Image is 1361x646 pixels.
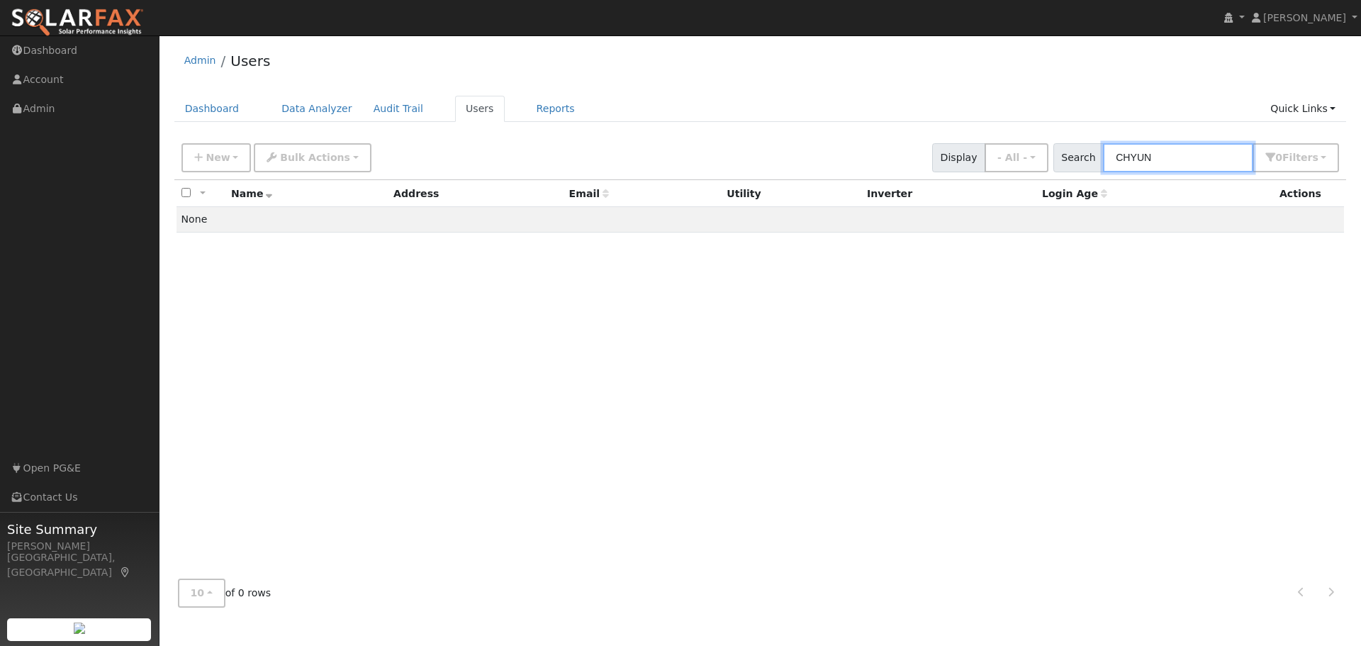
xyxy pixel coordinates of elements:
span: of 0 rows [178,579,271,608]
a: Data Analyzer [271,96,363,122]
td: None [177,207,1345,233]
button: 0Filters [1253,143,1339,172]
div: Address [393,186,559,201]
div: [PERSON_NAME] [7,539,152,554]
a: Map [119,567,132,578]
div: Inverter [867,186,1032,201]
button: New [181,143,252,172]
div: [GEOGRAPHIC_DATA], [GEOGRAPHIC_DATA] [7,550,152,580]
button: - All - [985,143,1048,172]
span: 10 [191,587,205,598]
span: Days since last login [1042,188,1107,199]
span: Filter [1282,152,1318,163]
span: Search [1053,143,1104,172]
span: Email [569,188,609,199]
a: Users [455,96,505,122]
span: s [1312,152,1318,163]
a: Dashboard [174,96,250,122]
span: Bulk Actions [280,152,350,163]
span: Display [932,143,985,172]
img: SolarFax [11,8,144,38]
a: Audit Trail [363,96,434,122]
button: Bulk Actions [254,143,371,172]
span: New [206,152,230,163]
div: Actions [1279,186,1339,201]
div: Utility [727,186,857,201]
a: Users [230,52,270,69]
img: retrieve [74,623,85,634]
a: Admin [184,55,216,66]
input: Search [1103,143,1253,172]
span: Name [231,188,273,199]
span: [PERSON_NAME] [1263,12,1346,23]
button: 10 [178,579,225,608]
a: Quick Links [1260,96,1346,122]
a: Reports [526,96,586,122]
span: Site Summary [7,520,152,539]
